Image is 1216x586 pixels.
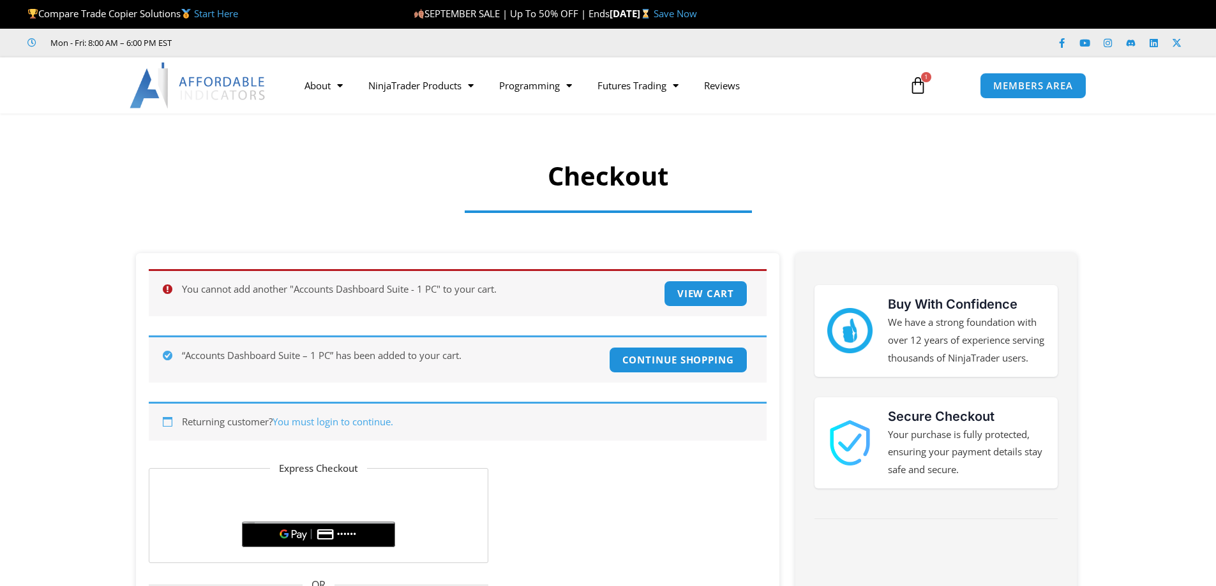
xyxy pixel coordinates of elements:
a: Programming [486,71,585,100]
img: LogoAI | Affordable Indicators – NinjaTrader [130,62,267,108]
a: View cart [664,281,747,307]
h1: Checkout [185,158,1031,194]
h3: Buy With Confidence [888,295,1045,314]
button: Buy with GPay [242,522,395,547]
iframe: Customer reviews powered by Trustpilot [190,36,381,49]
a: About [292,71,356,100]
a: You must login to continue. [273,415,393,428]
a: Save Now [654,7,697,20]
span: Mon - Fri: 8:00 AM – 6:00 PM EST [47,35,172,50]
iframe: Secure express checkout frame [239,485,398,518]
h3: Secure Checkout [888,407,1045,426]
img: 🍂 [414,9,424,18]
legend: Express Checkout [270,460,367,478]
span: 1 [921,72,931,82]
span: SEPTEMBER SALE | Up To 50% OFF | Ends [414,7,610,20]
a: Continue shopping [609,347,747,373]
a: 1 [890,67,946,104]
img: 🏆 [28,9,38,18]
a: Start Here [194,7,238,20]
a: Reviews [691,71,753,100]
nav: Menu [292,71,894,100]
img: mark thumbs good 43913 | Affordable Indicators – NinjaTrader [827,308,873,353]
img: 🥇 [181,9,191,18]
a: Futures Trading [585,71,691,100]
a: NinjaTrader Products [356,71,486,100]
span: Compare Trade Copier Solutions [27,7,238,20]
img: ⌛ [641,9,650,18]
img: 1000913 | Affordable Indicators – NinjaTrader [827,420,873,465]
span: MEMBERS AREA [993,81,1073,91]
a: MEMBERS AREA [980,73,1086,99]
text: •••••• [337,530,357,539]
p: We have a strong foundation with over 12 years of experience serving thousands of NinjaTrader users. [888,314,1045,367]
strong: [DATE] [610,7,654,20]
p: Your purchase is fully protected, ensuring your payment details stay safe and secure. [888,426,1045,480]
div: “Accounts Dashboard Suite – 1 PC” has been added to your cart. [149,335,767,383]
li: You cannot add another "Accounts Dashboard Suite - 1 PC" to your cart. [182,281,747,298]
div: Returning customer? [149,402,767,441]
